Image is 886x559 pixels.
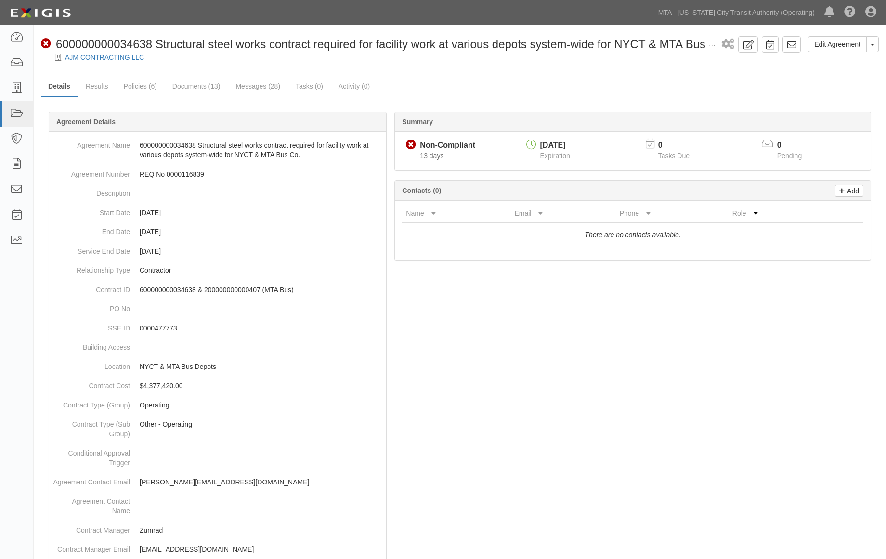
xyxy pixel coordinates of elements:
dd: 600000000034638 Structural steel works contract required for facility work at various depots syst... [53,136,382,165]
a: Tasks (0) [288,76,330,96]
th: Email [510,204,615,222]
a: Activity (0) [331,76,377,96]
b: Contacts (0) [402,187,441,194]
b: Agreement Details [56,118,116,126]
a: MTA - [US_STATE] City Transit Authority (Operating) [653,3,820,22]
span: Pending [777,152,802,160]
dt: Relationship Type [53,261,130,275]
dt: SSE ID [53,318,130,333]
b: Summary [402,118,433,126]
p: Zumrad [140,525,382,535]
a: Results [78,76,116,96]
dt: Contract Manager [53,521,130,535]
dt: Agreement Number [53,165,130,179]
p: $4,377,420.00 [140,381,382,391]
dt: Contract Manager Email [53,540,130,554]
dt: Conditional Approval Trigger [53,444,130,468]
a: Edit Agreement [808,36,867,52]
dt: Contract Type (Group) [53,395,130,410]
span: Expiration [540,152,570,160]
dd: REQ No 0000116839 [53,165,382,184]
dt: Location [53,357,130,371]
a: AJM CONTRACTING LLC [65,53,144,61]
div: Non-Compliant [420,140,475,151]
p: Operating [140,400,382,410]
p: 600000000034638 & 200000000000407 (MTA Bus) [140,285,382,294]
dt: Description [53,184,130,198]
dd: Contractor [53,261,382,280]
i: 1 scheduled workflow [722,39,734,50]
span: Tasks Due [658,152,690,160]
i: Non-Compliant [406,140,416,150]
p: [EMAIL_ADDRESS][DOMAIN_NAME] [140,545,382,554]
dd: [DATE] [53,222,382,241]
dt: Contract ID [53,280,130,294]
div: 600000000034638 Structural steel works contract required for facility work at various depots syst... [41,36,718,52]
span: Since 09/11/2025 [420,152,443,160]
a: Add [835,185,863,197]
dt: Contract Type (Sub Group) [53,415,130,439]
p: 0 [777,140,814,151]
dt: Agreement Name [53,136,130,150]
th: Role [729,204,825,222]
dt: PO No [53,299,130,314]
dt: Agreement Contact Email [53,472,130,487]
p: 0 [658,140,702,151]
dt: Start Date [53,203,130,217]
th: Name [402,204,510,222]
dt: Service End Date [53,241,130,256]
img: logo-5460c22ac91f19d4615b14bd174203de0afe785f0fc80cf4dbbc73dc1793850b.png [7,4,74,22]
dt: Agreement Contact Name [53,492,130,516]
p: NYCT & MTA Bus Depots [140,362,382,371]
p: Other - Operating [140,419,382,429]
div: [DATE] [540,140,570,151]
dd: [DATE] [53,203,382,222]
a: Details [41,76,78,97]
i: Non-Compliant [41,39,51,49]
a: Documents (13) [165,76,228,96]
dt: Contract Cost [53,376,130,391]
i: Help Center - Complianz [844,7,856,18]
i: There are no contacts available. [585,231,681,239]
dt: End Date [53,222,130,237]
dt: Building Access [53,338,130,352]
span: 600000000034638 Structural steel works contract required for facility work at various depots syst... [56,38,727,51]
dd: [DATE] [53,241,382,261]
a: Policies (6) [117,76,164,96]
a: Messages (28) [228,76,287,96]
p: [PERSON_NAME][EMAIL_ADDRESS][DOMAIN_NAME] [140,477,382,487]
th: Phone [616,204,729,222]
p: 0000477773 [140,323,382,333]
p: Add [845,185,859,196]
